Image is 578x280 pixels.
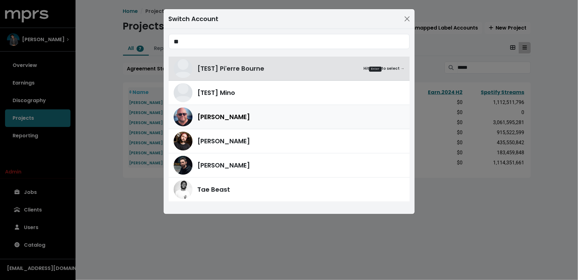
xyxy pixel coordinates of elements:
[198,161,250,170] span: [PERSON_NAME]
[169,178,410,201] a: Tae BeastTae Beast
[169,57,410,81] a: [TEST] Pi'erre Bourne[TEST] Pi'erre BourneHitEnterto select →
[169,81,410,105] a: [TEST] Mino[TEST] Mino
[169,105,410,129] a: Stuart Crichton[PERSON_NAME]
[169,153,410,178] a: Jason Strong[PERSON_NAME]
[174,59,193,78] img: [TEST] Pi'erre Bourne
[174,132,193,151] img: Steven Solomon
[174,107,193,126] img: Stuart Crichton
[169,14,219,24] div: Switch Account
[198,88,235,97] span: [TEST] Mino
[169,129,410,153] a: Steven Solomon[PERSON_NAME]
[402,14,412,24] button: Close
[369,67,381,72] kbd: Enter
[198,64,265,73] span: [TEST] Pi'erre Bourne
[174,180,193,199] img: Tae Beast
[174,156,193,175] img: Jason Strong
[198,112,250,122] span: [PERSON_NAME]
[198,185,230,194] span: Tae Beast
[174,83,193,102] img: [TEST] Mino
[363,66,404,72] small: Hit to select →
[169,34,410,49] input: Search accounts
[198,136,250,146] span: [PERSON_NAME]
